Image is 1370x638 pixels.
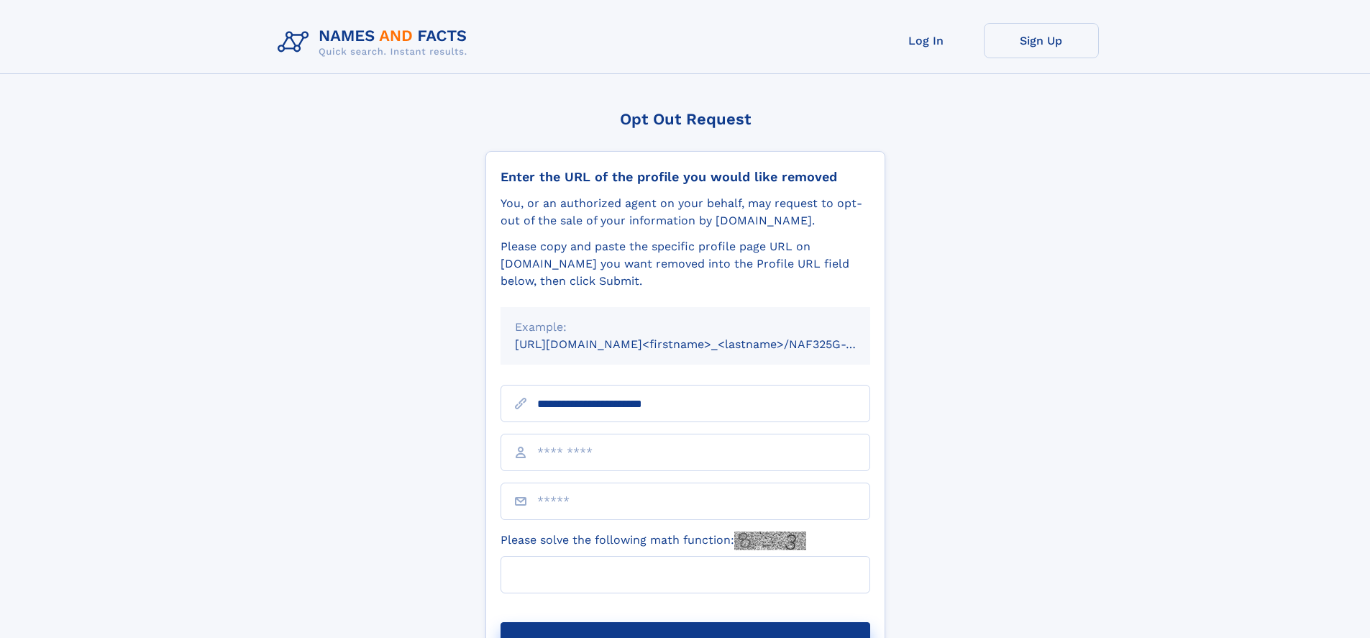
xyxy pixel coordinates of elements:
div: Example: [515,319,856,336]
a: Sign Up [984,23,1099,58]
label: Please solve the following math function: [501,532,806,550]
div: Enter the URL of the profile you would like removed [501,169,870,185]
div: Opt Out Request [485,110,885,128]
small: [URL][DOMAIN_NAME]<firstname>_<lastname>/NAF325G-xxxxxxxx [515,337,898,351]
img: Logo Names and Facts [272,23,479,62]
div: Please copy and paste the specific profile page URL on [DOMAIN_NAME] you want removed into the Pr... [501,238,870,290]
a: Log In [869,23,984,58]
div: You, or an authorized agent on your behalf, may request to opt-out of the sale of your informatio... [501,195,870,229]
